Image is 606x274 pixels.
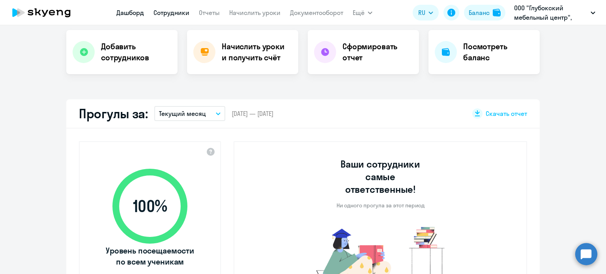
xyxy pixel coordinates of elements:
[413,5,439,21] button: RU
[330,158,431,196] h3: Ваши сотрудники самые ответственные!
[153,9,189,17] a: Сотрудники
[199,9,220,17] a: Отчеты
[464,5,505,21] button: Балансbalance
[342,41,413,63] h4: Сформировать отчет
[469,8,490,17] div: Баланс
[232,109,273,118] span: [DATE] — [DATE]
[418,8,425,17] span: RU
[79,106,148,121] h2: Прогулы за:
[222,41,290,63] h4: Начислить уроки и получить счёт
[116,9,144,17] a: Дашборд
[229,9,281,17] a: Начислить уроки
[514,3,587,22] p: ООО "Глубокский мебельный центр", #184182
[486,109,527,118] span: Скачать отчет
[353,5,372,21] button: Ещё
[510,3,599,22] button: ООО "Глубокский мебельный центр", #184182
[337,202,425,209] p: Ни одного прогула за этот период
[463,41,533,63] h4: Посмотреть баланс
[353,8,365,17] span: Ещё
[105,197,195,216] span: 100 %
[154,106,225,121] button: Текущий месяц
[290,9,343,17] a: Документооборот
[159,109,206,118] p: Текущий месяц
[493,9,501,17] img: balance
[101,41,171,63] h4: Добавить сотрудников
[105,245,195,267] span: Уровень посещаемости по всем ученикам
